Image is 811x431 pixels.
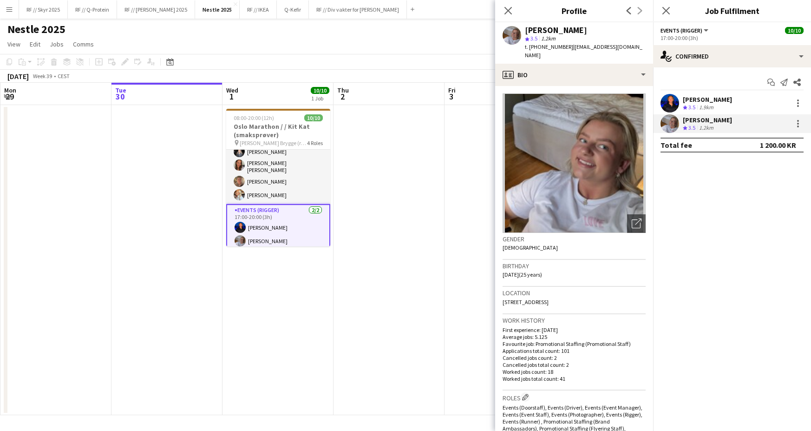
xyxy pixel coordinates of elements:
[307,139,323,146] span: 4 Roles
[447,91,456,102] span: 3
[785,27,804,34] span: 10/10
[503,289,646,297] h3: Location
[311,95,329,102] div: 1 Job
[661,140,692,150] div: Total fee
[4,86,16,94] span: Mon
[234,114,274,121] span: 08:00-20:00 (12h)
[495,64,653,86] div: Bio
[525,43,642,59] span: | [EMAIL_ADDRESS][DOMAIN_NAME]
[503,354,646,361] p: Cancelled jobs count: 2
[503,235,646,243] h3: Gender
[503,244,558,251] span: [DEMOGRAPHIC_DATA]
[114,91,126,102] span: 30
[503,326,646,333] p: First experience: [DATE]
[7,72,29,81] div: [DATE]
[688,104,695,111] span: 3.5
[661,27,710,34] button: Events (Rigger)
[539,35,557,42] span: 1.2km
[4,38,24,50] a: View
[503,298,549,305] span: [STREET_ADDRESS]
[304,114,323,121] span: 10/10
[503,271,542,278] span: [DATE] (25 years)
[760,140,796,150] div: 1 200.00 KR
[226,116,330,204] app-card-role: Promotional Staffing (Sampling Staff)5/512:00-18:00 (6h)[PERSON_NAME][PERSON_NAME][PERSON_NAME] [...
[3,91,16,102] span: 29
[7,22,65,36] h1: Nestle 2025
[336,91,349,102] span: 2
[31,73,54,80] span: Week 39
[503,347,646,354] p: Applications total count: 101
[69,38,98,50] a: Comms
[503,262,646,270] h3: Birthday
[26,38,44,50] a: Edit
[661,27,702,34] span: Events (Rigger)
[503,368,646,375] p: Worked jobs count: 18
[495,5,653,17] h3: Profile
[30,40,40,48] span: Edit
[503,340,646,347] p: Favourite job: Promotional Staffing (Promotional Staff)
[225,91,238,102] span: 1
[311,87,329,94] span: 10/10
[226,122,330,139] h3: Oslo Marathon / / Kit Kat (smaksprøver)
[19,0,68,19] button: RF // Skyr 2025
[503,375,646,382] p: Worked jobs total count: 41
[195,0,240,19] button: Nestle 2025
[653,5,811,17] h3: Job Fulfilment
[525,43,573,50] span: t. [PHONE_NUMBER]
[697,124,715,132] div: 1.2km
[525,26,587,34] div: [PERSON_NAME]
[683,95,732,104] div: [PERSON_NAME]
[73,40,94,48] span: Comms
[117,0,195,19] button: RF // [PERSON_NAME] 2025
[661,34,804,41] div: 17:00-20:00 (3h)
[240,139,307,146] span: [PERSON_NAME] Brygge (rett over [PERSON_NAME])
[226,86,238,94] span: Wed
[277,0,309,19] button: Q-Kefir
[448,86,456,94] span: Fri
[46,38,67,50] a: Jobs
[240,0,277,19] button: RF // IKEA
[68,0,117,19] button: RF // Q-Protein
[7,40,20,48] span: View
[337,86,349,94] span: Thu
[627,214,646,233] div: Open photos pop-in
[688,124,695,131] span: 3.5
[530,35,537,42] span: 3.5
[115,86,126,94] span: Tue
[503,333,646,340] p: Average jobs: 5.125
[226,204,330,251] app-card-role: Events (Rigger)2/217:00-20:00 (3h)[PERSON_NAME][PERSON_NAME]
[503,93,646,233] img: Crew avatar or photo
[309,0,407,19] button: RF // Div vakter for [PERSON_NAME]
[683,116,732,124] div: [PERSON_NAME]
[226,109,330,246] app-job-card: 08:00-20:00 (12h)10/10Oslo Marathon / / Kit Kat (smaksprøver) [PERSON_NAME] Brygge (rett over [PE...
[653,45,811,67] div: Confirmed
[503,361,646,368] p: Cancelled jobs total count: 2
[503,392,646,402] h3: Roles
[58,73,70,80] div: CEST
[503,316,646,325] h3: Work history
[697,104,715,112] div: 1.9km
[50,40,64,48] span: Jobs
